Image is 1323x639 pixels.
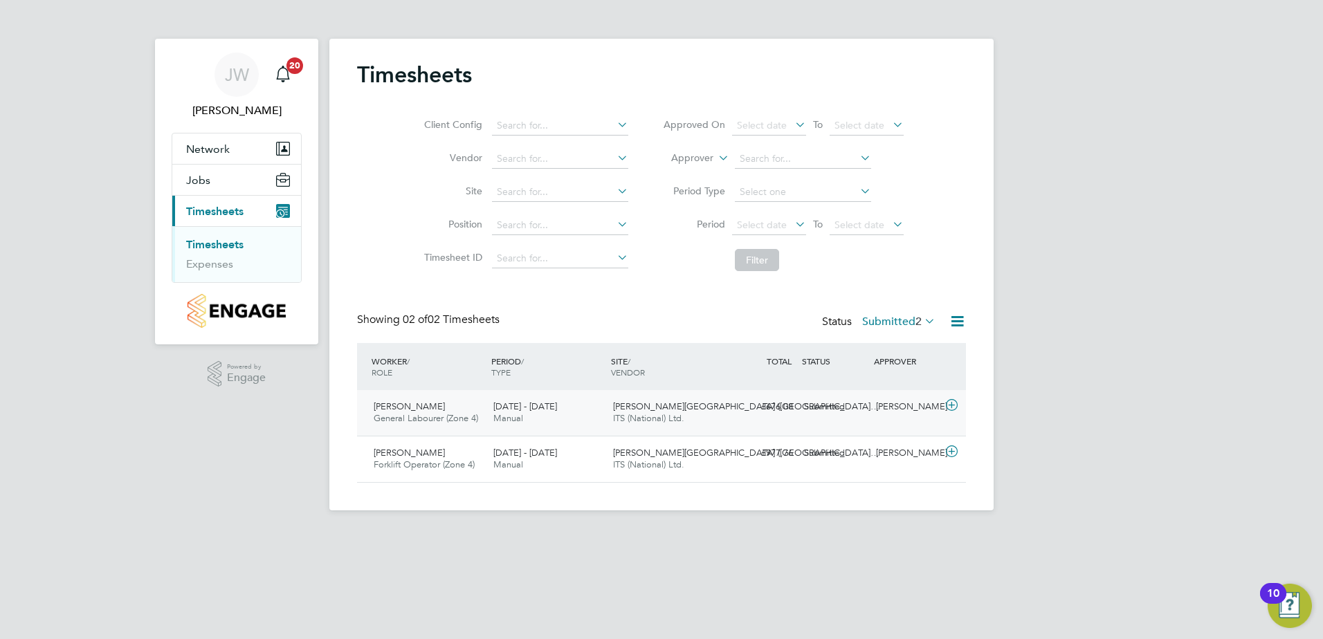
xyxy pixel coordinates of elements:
[870,396,942,418] div: [PERSON_NAME]
[521,355,524,367] span: /
[488,349,608,385] div: PERIOD
[628,355,630,367] span: /
[225,66,249,84] span: JW
[186,142,230,156] span: Network
[1267,593,1279,611] div: 10
[493,459,523,470] span: Manual
[172,226,301,282] div: Timesheets
[613,412,684,424] span: ITS (National) Ltd.
[1268,584,1312,628] button: Open Resource Center, 10 new notifications
[368,349,488,385] div: WORKER
[186,174,210,187] span: Jobs
[492,116,628,136] input: Search for...
[663,118,725,131] label: Approved On
[491,367,511,378] span: TYPE
[186,205,244,218] span: Timesheets
[727,396,799,418] div: £676.08
[492,183,628,202] input: Search for...
[822,313,938,332] div: Status
[374,400,445,412] span: [PERSON_NAME]
[374,447,445,459] span: [PERSON_NAME]
[492,149,628,169] input: Search for...
[493,400,557,412] span: [DATE] - [DATE]
[735,149,871,169] input: Search for...
[172,53,302,119] a: JW[PERSON_NAME]
[374,412,478,424] span: General Labourer (Zone 4)
[155,39,318,344] nav: Main navigation
[915,315,922,328] span: 2
[613,459,684,470] span: ITS (National) Ltd.
[172,196,301,226] button: Timesheets
[227,372,266,384] span: Engage
[407,355,410,367] span: /
[651,151,713,165] label: Approver
[172,165,301,195] button: Jobs
[870,442,942,465] div: [PERSON_NAME]
[493,447,557,459] span: [DATE] - [DATE]
[611,367,645,378] span: VENDOR
[403,313,500,326] span: 02 Timesheets
[862,315,936,328] label: Submitted
[613,400,879,412] span: [PERSON_NAME][GEOGRAPHIC_DATA] ([GEOGRAPHIC_DATA]…
[372,367,392,378] span: ROLE
[735,249,779,271] button: Filter
[737,119,787,131] span: Select date
[172,294,302,328] a: Go to home page
[727,442,799,465] div: £977.76
[269,53,297,97] a: 20
[403,313,428,326] span: 02 of
[663,218,725,230] label: Period
[799,442,870,465] div: Submitted
[737,219,787,231] span: Select date
[420,151,482,164] label: Vendor
[613,447,879,459] span: [PERSON_NAME][GEOGRAPHIC_DATA] ([GEOGRAPHIC_DATA]…
[420,118,482,131] label: Client Config
[188,294,285,328] img: countryside-properties-logo-retina.png
[420,218,482,230] label: Position
[834,219,884,231] span: Select date
[834,119,884,131] span: Select date
[735,183,871,202] input: Select one
[799,349,870,373] div: STATUS
[357,61,472,89] h2: Timesheets
[227,361,266,373] span: Powered by
[663,185,725,197] label: Period Type
[492,249,628,268] input: Search for...
[420,251,482,263] label: Timesheet ID
[186,238,244,251] a: Timesheets
[809,215,827,233] span: To
[608,349,727,385] div: SITE
[767,355,792,367] span: TOTAL
[493,412,523,424] span: Manual
[492,216,628,235] input: Search for...
[809,115,827,133] span: To
[420,185,482,197] label: Site
[186,257,233,270] a: Expenses
[172,102,302,119] span: John Walsh
[357,313,502,327] div: Showing
[208,361,266,387] a: Powered byEngage
[870,349,942,373] div: APPROVER
[374,459,475,470] span: Forklift Operator (Zone 4)
[172,133,301,164] button: Network
[799,396,870,418] div: Submitted
[286,57,303,74] span: 20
